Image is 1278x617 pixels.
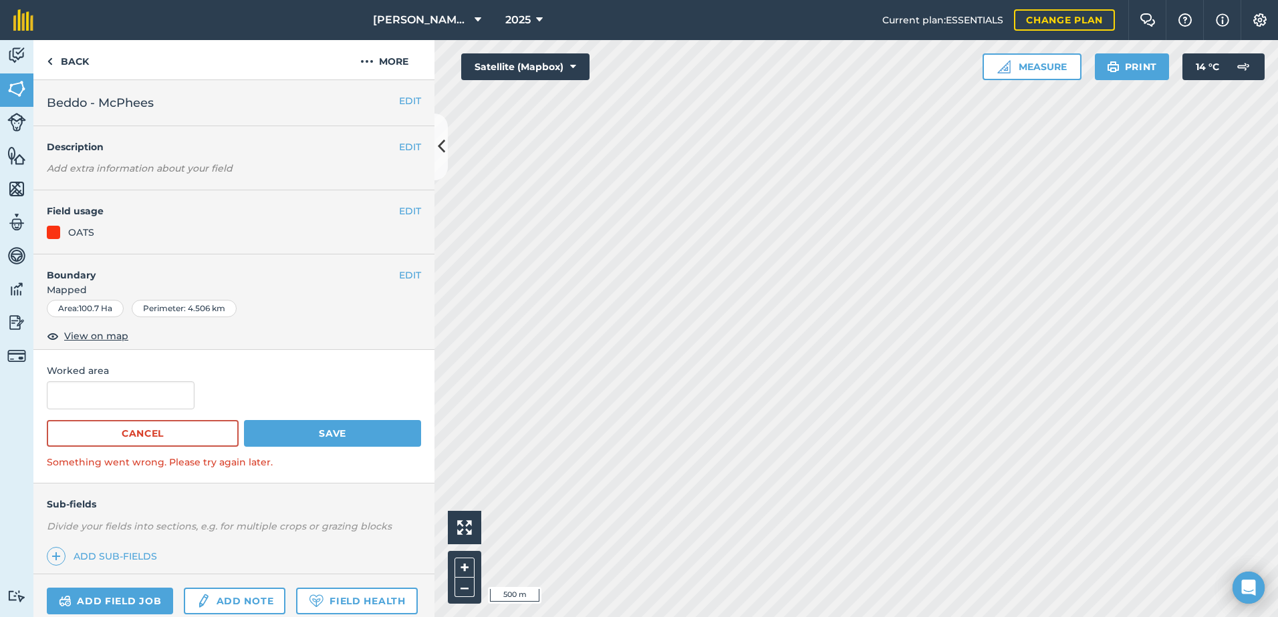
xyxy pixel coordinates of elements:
img: svg+xml;base64,PD94bWwgdmVyc2lvbj0iMS4wIiBlbmNvZGluZz0idXRmLTgiPz4KPCEtLSBHZW5lcmF0b3I6IEFkb2JlIE... [7,246,26,266]
h4: Sub-fields [33,497,434,511]
button: – [455,578,475,597]
img: svg+xml;base64,PD94bWwgdmVyc2lvbj0iMS4wIiBlbmNvZGluZz0idXRmLTgiPz4KPCEtLSBHZW5lcmF0b3I6IEFkb2JlIE... [1230,53,1257,80]
img: svg+xml;base64,PHN2ZyB4bWxucz0iaHR0cDovL3d3dy53My5vcmcvMjAwMC9zdmciIHdpZHRoPSIxOCIgaGVpZ2h0PSIyNC... [47,328,59,344]
span: 2025 [505,12,531,28]
button: Save [244,420,421,447]
a: Change plan [1014,9,1115,31]
img: svg+xml;base64,PHN2ZyB4bWxucz0iaHR0cDovL3d3dy53My5vcmcvMjAwMC9zdmciIHdpZHRoPSI1NiIgaGVpZ2h0PSI2MC... [7,146,26,166]
button: EDIT [399,140,421,154]
button: Cancel [47,420,239,447]
img: Ruler icon [997,60,1011,73]
img: svg+xml;base64,PHN2ZyB4bWxucz0iaHR0cDovL3d3dy53My5vcmcvMjAwMC9zdmciIHdpZHRoPSIxOSIgaGVpZ2h0PSIyNC... [1107,59,1120,75]
button: 14 °C [1182,53,1265,80]
span: View on map [64,329,128,343]
img: A question mark icon [1177,13,1193,27]
button: Satellite (Mapbox) [461,53,590,80]
a: Add field job [47,588,173,614]
button: EDIT [399,204,421,218]
img: svg+xml;base64,PHN2ZyB4bWxucz0iaHR0cDovL3d3dy53My5vcmcvMjAwMC9zdmciIHdpZHRoPSI1NiIgaGVpZ2h0PSI2MC... [7,179,26,199]
h4: Description [47,140,421,154]
img: svg+xml;base64,PD94bWwgdmVyc2lvbj0iMS4wIiBlbmNvZGluZz0idXRmLTgiPz4KPCEtLSBHZW5lcmF0b3I6IEFkb2JlIE... [196,593,211,609]
p: Something went wrong. Please try again later. [47,455,421,469]
img: svg+xml;base64,PHN2ZyB4bWxucz0iaHR0cDovL3d3dy53My5vcmcvMjAwMC9zdmciIHdpZHRoPSIxNCIgaGVpZ2h0PSIyNC... [51,548,61,564]
a: Add note [184,588,285,614]
em: Add extra information about your field [47,162,233,174]
img: svg+xml;base64,PHN2ZyB4bWxucz0iaHR0cDovL3d3dy53My5vcmcvMjAwMC9zdmciIHdpZHRoPSIxNyIgaGVpZ2h0PSIxNy... [1216,12,1229,28]
div: Perimeter : 4.506 km [132,300,237,317]
img: svg+xml;base64,PD94bWwgdmVyc2lvbj0iMS4wIiBlbmNvZGluZz0idXRmLTgiPz4KPCEtLSBHZW5lcmF0b3I6IEFkb2JlIE... [7,113,26,132]
img: svg+xml;base64,PD94bWwgdmVyc2lvbj0iMS4wIiBlbmNvZGluZz0idXRmLTgiPz4KPCEtLSBHZW5lcmF0b3I6IEFkb2JlIE... [7,45,26,65]
h4: Boundary [33,254,399,282]
img: fieldmargin Logo [13,9,33,31]
button: EDIT [399,93,421,108]
img: svg+xml;base64,PHN2ZyB4bWxucz0iaHR0cDovL3d3dy53My5vcmcvMjAwMC9zdmciIHdpZHRoPSIyMCIgaGVpZ2h0PSIyNC... [360,53,374,69]
a: Back [33,40,102,79]
span: Worked area [47,363,421,378]
a: Add sub-fields [47,547,162,566]
span: Current plan : ESSENTIALS [882,13,1003,27]
span: Beddo - McPhees [47,93,154,112]
img: svg+xml;base64,PD94bWwgdmVyc2lvbj0iMS4wIiBlbmNvZGluZz0idXRmLTgiPz4KPCEtLSBHZW5lcmF0b3I6IEFkb2JlIE... [7,590,26,602]
img: svg+xml;base64,PD94bWwgdmVyc2lvbj0iMS4wIiBlbmNvZGluZz0idXRmLTgiPz4KPCEtLSBHZW5lcmF0b3I6IEFkb2JlIE... [7,313,26,333]
img: A cog icon [1252,13,1268,27]
img: svg+xml;base64,PHN2ZyB4bWxucz0iaHR0cDovL3d3dy53My5vcmcvMjAwMC9zdmciIHdpZHRoPSI1NiIgaGVpZ2h0PSI2MC... [7,79,26,99]
div: Open Intercom Messenger [1233,572,1265,604]
em: Divide your fields into sections, e.g. for multiple crops or grazing blocks [47,520,392,532]
div: Area : 100.7 Ha [47,300,124,317]
h4: Field usage [47,204,399,218]
img: svg+xml;base64,PHN2ZyB4bWxucz0iaHR0cDovL3d3dy53My5vcmcvMjAwMC9zdmciIHdpZHRoPSI5IiBoZWlnaHQ9IjI0Ii... [47,53,53,69]
button: Print [1095,53,1170,80]
img: svg+xml;base64,PD94bWwgdmVyc2lvbj0iMS4wIiBlbmNvZGluZz0idXRmLTgiPz4KPCEtLSBHZW5lcmF0b3I6IEFkb2JlIE... [7,212,26,232]
div: OATS [68,225,94,240]
img: svg+xml;base64,PD94bWwgdmVyc2lvbj0iMS4wIiBlbmNvZGluZz0idXRmLTgiPz4KPCEtLSBHZW5lcmF0b3I6IEFkb2JlIE... [59,593,72,609]
img: Four arrows, one pointing top left, one top right, one bottom right and the last bottom left [457,520,472,535]
button: + [455,558,475,578]
img: Two speech bubbles overlapping with the left bubble in the forefront [1140,13,1156,27]
button: EDIT [399,268,421,282]
span: Mapped [33,282,434,297]
a: Field Health [296,588,417,614]
button: View on map [47,328,128,344]
button: Measure [983,53,1081,80]
button: More [334,40,434,79]
span: [PERSON_NAME] ASAHI PADDOCKS [373,12,469,28]
span: 14 ° C [1196,53,1219,80]
img: svg+xml;base64,PD94bWwgdmVyc2lvbj0iMS4wIiBlbmNvZGluZz0idXRmLTgiPz4KPCEtLSBHZW5lcmF0b3I6IEFkb2JlIE... [7,279,26,299]
img: svg+xml;base64,PD94bWwgdmVyc2lvbj0iMS4wIiBlbmNvZGluZz0idXRmLTgiPz4KPCEtLSBHZW5lcmF0b3I6IEFkb2JlIE... [7,347,26,365]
